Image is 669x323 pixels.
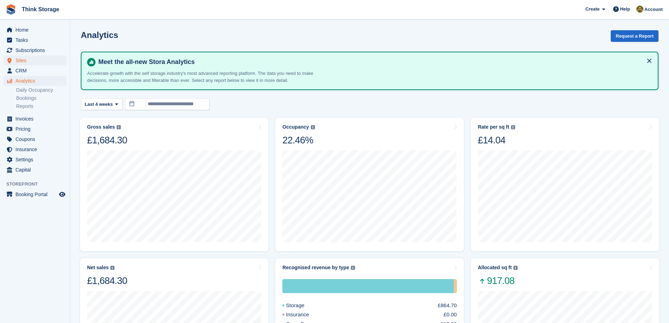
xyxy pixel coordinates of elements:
[15,134,58,144] span: Coupons
[81,98,122,110] button: Last 4 weeks
[117,125,121,129] img: icon-info-grey-7440780725fd019a000dd9b08b2336e03edf1995a4989e88bcd33f0948082b44.svg
[16,87,66,93] a: Daily Occupancy
[4,114,66,124] a: menu
[87,275,127,287] div: £1,684.30
[87,265,109,271] div: Net sales
[110,266,114,270] img: icon-info-grey-7440780725fd019a000dd9b08b2336e03edf1995a4989e88bcd33f0948082b44.svg
[478,265,512,271] div: Allocated sq ft
[81,30,118,40] h2: Analytics
[87,134,127,146] div: £1,684.30
[4,56,66,65] a: menu
[4,165,66,175] a: menu
[87,124,115,130] div: Gross sales
[15,76,58,86] span: Analytics
[513,266,518,270] img: icon-info-grey-7440780725fd019a000dd9b08b2336e03edf1995a4989e88bcd33f0948082b44.svg
[311,125,315,129] img: icon-info-grey-7440780725fd019a000dd9b08b2336e03edf1995a4989e88bcd33f0948082b44.svg
[4,25,66,35] a: menu
[478,124,509,130] div: Rate per sq ft
[351,266,355,270] img: icon-info-grey-7440780725fd019a000dd9b08b2336e03edf1995a4989e88bcd33f0948082b44.svg
[16,95,66,102] a: Bookings
[611,30,658,42] button: Request a Report
[454,279,457,293] div: One-off
[6,181,70,188] span: Storefront
[4,134,66,144] a: menu
[585,6,599,13] span: Create
[15,155,58,164] span: Settings
[15,35,58,45] span: Tasks
[15,114,58,124] span: Invoices
[15,189,58,199] span: Booking Portal
[6,4,16,15] img: stora-icon-8386f47178a22dfd0bd8f6a31ec36ba5ce8667c1dd55bd0f319d3a0aa187defe.svg
[15,165,58,175] span: Capital
[478,134,515,146] div: £14.04
[282,124,309,130] div: Occupancy
[282,311,326,319] div: Insurance
[4,45,66,55] a: menu
[15,45,58,55] span: Subscriptions
[15,144,58,154] span: Insurance
[282,302,321,310] div: Storage
[438,302,457,310] div: £864.70
[19,4,62,15] a: Think Storage
[282,279,454,293] div: Storage
[87,70,333,84] p: Accelerate growth with the self storage industry's most advanced reporting platform. The data you...
[636,6,643,13] img: Gavin Mackie
[58,190,66,199] a: Preview store
[4,35,66,45] a: menu
[4,155,66,164] a: menu
[4,144,66,154] a: menu
[620,6,630,13] span: Help
[282,134,315,146] div: 22.46%
[644,6,663,13] span: Account
[478,275,518,287] span: 917.08
[85,101,113,108] span: Last 4 weeks
[15,25,58,35] span: Home
[4,66,66,76] a: menu
[15,124,58,134] span: Pricing
[4,189,66,199] a: menu
[15,56,58,65] span: Sites
[511,125,515,129] img: icon-info-grey-7440780725fd019a000dd9b08b2336e03edf1995a4989e88bcd33f0948082b44.svg
[4,76,66,86] a: menu
[96,58,652,66] h4: Meet the all-new Stora Analytics
[15,66,58,76] span: CRM
[282,265,349,271] div: Recognised revenue by type
[4,124,66,134] a: menu
[444,311,457,319] div: £0.00
[16,103,66,110] a: Reports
